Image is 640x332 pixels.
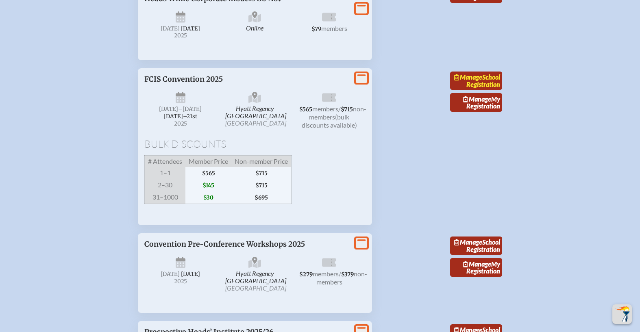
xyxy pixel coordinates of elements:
[311,26,321,33] span: $79
[219,254,292,295] span: Hyatt Regency [GEOGRAPHIC_DATA]
[144,139,366,149] h1: Bulk Discounts
[219,89,292,132] span: Hyatt Regency [GEOGRAPHIC_DATA]
[612,304,632,324] button: Scroll Top
[312,105,338,113] span: members
[302,113,357,129] span: (bulk discounts available)
[144,75,349,84] p: FCIS Convention 2025
[316,270,368,286] span: non-members
[450,93,502,112] a: ManageMy Registration
[231,179,292,191] span: $715
[321,24,347,32] span: members
[151,33,210,39] span: 2025
[159,106,178,113] span: [DATE]
[450,72,502,90] a: ManageSchool Registration
[299,271,313,278] span: $279
[185,155,231,167] span: Member Price
[463,95,491,103] span: Manage
[339,270,341,278] span: /
[231,167,292,179] span: $715
[338,105,341,113] span: /
[185,167,231,179] span: $565
[225,284,286,292] span: [GEOGRAPHIC_DATA]
[219,8,292,42] span: Online
[231,191,292,204] span: $695
[450,258,502,277] a: ManageMy Registration
[313,270,339,278] span: members
[454,238,482,246] span: Manage
[164,113,197,120] span: [DATE]–⁠21st
[144,240,349,249] p: Convention Pre-Conference Workshops 2025
[231,155,292,167] span: Non-member Price
[454,73,482,81] span: Manage
[178,106,202,113] span: –[DATE]
[145,191,186,204] span: 31–1000
[225,119,286,127] span: [GEOGRAPHIC_DATA]
[151,121,210,127] span: 2025
[341,271,354,278] span: $379
[181,271,200,278] span: [DATE]
[463,260,491,268] span: Manage
[161,271,180,278] span: [DATE]
[341,106,353,113] span: $715
[161,25,180,32] span: [DATE]
[185,179,231,191] span: $145
[145,167,186,179] span: 1–1
[181,25,200,32] span: [DATE]
[450,237,502,255] a: ManageSchool Registration
[185,191,231,204] span: $30
[299,106,312,113] span: $565
[145,179,186,191] span: 2–30
[145,155,186,167] span: # Attendees
[309,105,366,121] span: non-members
[614,306,630,322] img: To the top
[151,278,210,284] span: 2025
